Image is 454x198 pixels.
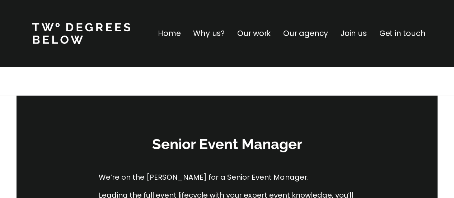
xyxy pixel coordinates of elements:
[237,28,271,39] a: Our work
[193,28,225,39] a: Why us?
[341,28,367,39] a: Join us
[120,134,335,154] h3: Senior Event Manager
[99,172,355,183] p: We’re on the [PERSON_NAME] for a Senior Event Manager.
[158,28,181,39] a: Home
[379,28,425,39] a: Get in touch
[283,28,328,39] a: Our agency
